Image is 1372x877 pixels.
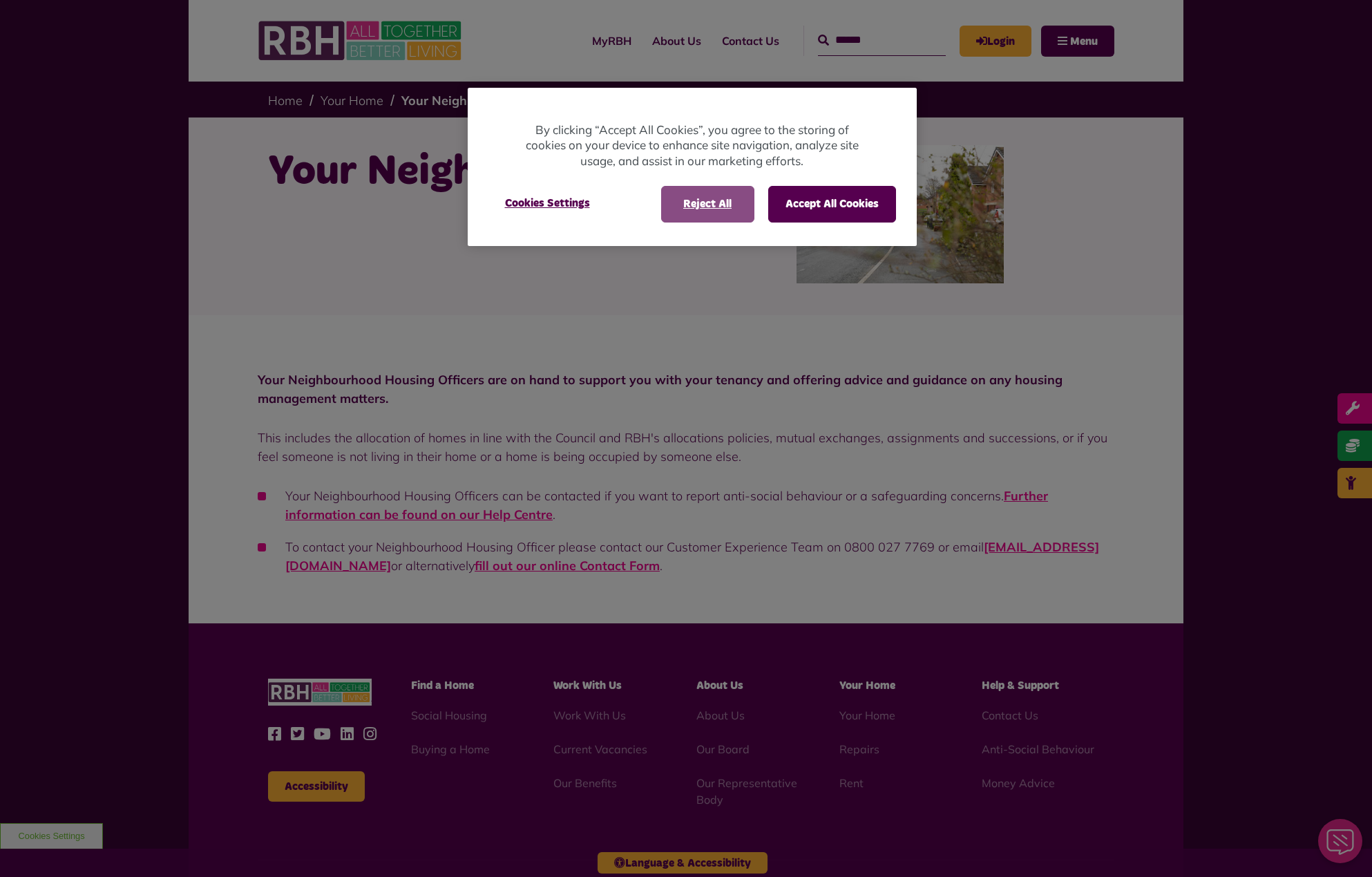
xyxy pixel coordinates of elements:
div: Close Web Assistant [8,4,53,48]
p: By clicking “Accept All Cookies”, you agree to the storing of cookies on your device to enhance s... [523,122,861,169]
div: Privacy [468,88,917,246]
button: Accept All Cookies [768,186,896,222]
button: Cookies Settings [488,186,607,220]
div: Cookie banner [468,88,917,246]
button: Reject All [661,186,754,222]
